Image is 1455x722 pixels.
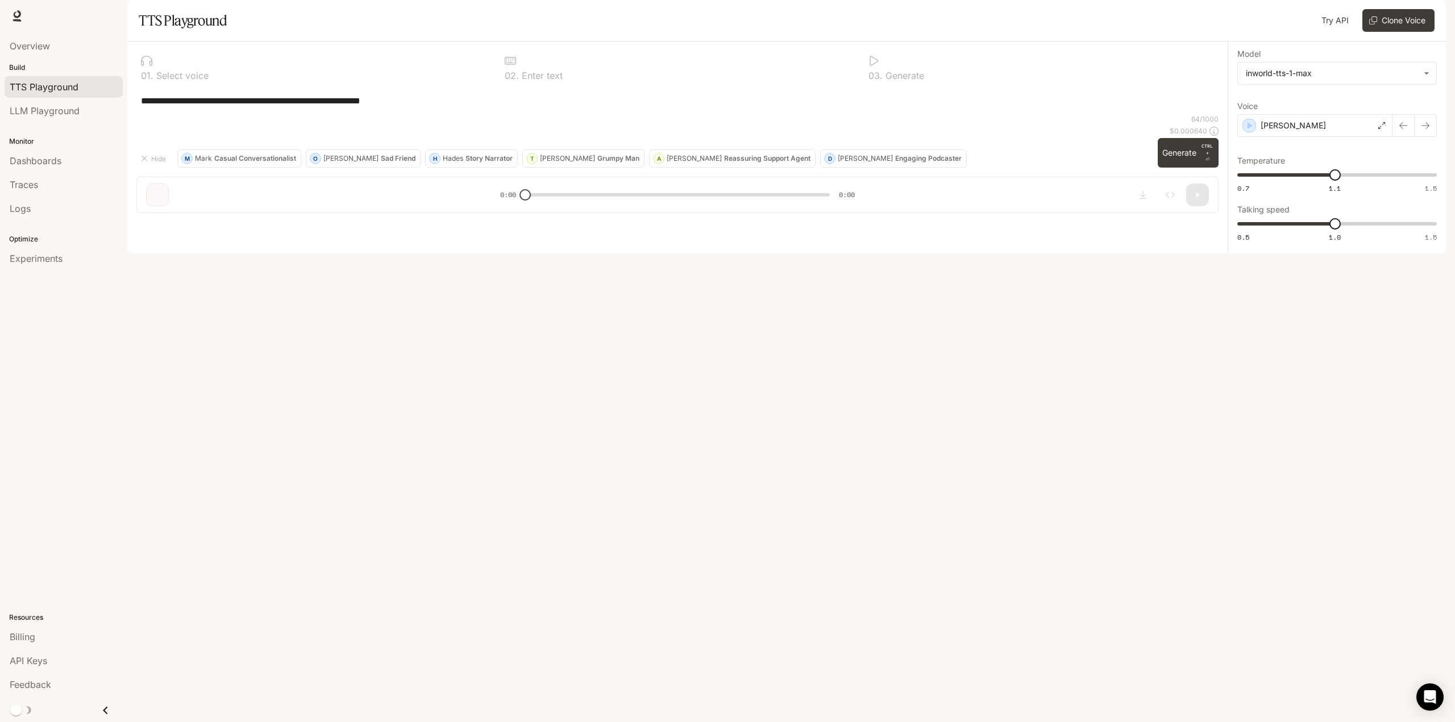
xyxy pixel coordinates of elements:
[182,149,192,168] div: M
[465,155,513,162] p: Story Narrator
[1329,183,1341,193] span: 1.1
[1237,50,1261,58] p: Model
[1237,183,1249,193] span: 0.7
[820,149,967,168] button: D[PERSON_NAME]Engaging Podcaster
[883,71,924,80] p: Generate
[597,155,639,162] p: Grumpy Man
[323,155,379,162] p: [PERSON_NAME]
[1425,232,1437,242] span: 1.5
[1237,206,1290,214] p: Talking speed
[1425,183,1437,193] span: 1.5
[1238,62,1436,84] div: inworld-tts-1-max
[1170,126,1207,136] p: $ 0.000640
[425,149,518,168] button: HHadesStory Narrator
[1237,232,1249,242] span: 0.5
[895,155,962,162] p: Engaging Podcaster
[1246,68,1418,79] div: inworld-tts-1-max
[1261,120,1326,131] p: [PERSON_NAME]
[195,155,212,162] p: Mark
[1201,143,1214,163] p: ⏎
[868,71,883,80] p: 0 3 .
[381,155,415,162] p: Sad Friend
[136,149,173,168] button: Hide
[1158,138,1219,168] button: GenerateCTRL +⏎
[667,155,722,162] p: [PERSON_NAME]
[177,149,301,168] button: MMarkCasual Conversationalist
[1201,143,1214,156] p: CTRL +
[1237,157,1285,165] p: Temperature
[527,149,537,168] div: T
[139,9,227,32] h1: TTS Playground
[153,71,209,80] p: Select voice
[838,155,893,162] p: [PERSON_NAME]
[306,149,421,168] button: O[PERSON_NAME]Sad Friend
[1191,114,1219,124] p: 64 / 1000
[522,149,645,168] button: T[PERSON_NAME]Grumpy Man
[505,71,519,80] p: 0 2 .
[540,155,595,162] p: [PERSON_NAME]
[1317,9,1353,32] a: Try API
[214,155,296,162] p: Casual Conversationalist
[141,71,153,80] p: 0 1 .
[649,149,816,168] button: A[PERSON_NAME]Reassuring Support Agent
[1416,683,1444,711] div: Open Intercom Messenger
[1329,232,1341,242] span: 1.0
[430,149,440,168] div: H
[825,149,835,168] div: D
[724,155,810,162] p: Reassuring Support Agent
[443,155,463,162] p: Hades
[1362,9,1435,32] button: Clone Voice
[1237,102,1258,110] p: Voice
[519,71,563,80] p: Enter text
[310,149,321,168] div: O
[654,149,664,168] div: A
